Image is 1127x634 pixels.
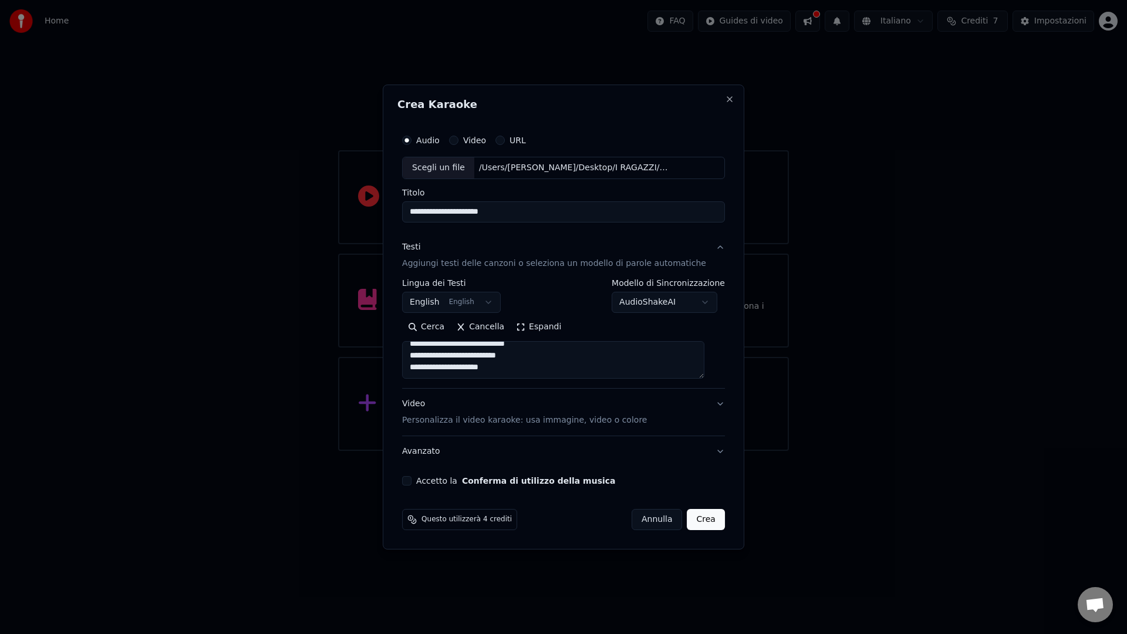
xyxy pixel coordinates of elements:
p: Aggiungi testi delle canzoni o seleziona un modello di parole automatiche [402,258,706,269]
div: TestiAggiungi testi delle canzoni o seleziona un modello di parole automatiche [402,279,725,388]
div: Video [402,398,647,426]
div: Scegli un file [403,157,474,178]
button: TestiAggiungi testi delle canzoni o seleziona un modello di parole automatiche [402,232,725,279]
h2: Crea Karaoke [397,99,730,110]
button: Crea [687,509,725,530]
p: Personalizza il video karaoke: usa immagine, video o colore [402,414,647,426]
span: Questo utilizzerà 4 crediti [421,515,512,524]
button: Avanzato [402,436,725,467]
label: Video [463,136,486,144]
div: /Users/[PERSON_NAME]/Desktop/I RAGAZZI/EXPORT X TESTI/[PERSON_NAME] - x testo.mp3 [474,162,674,174]
button: Annulla [632,509,683,530]
label: Audio [416,136,440,144]
button: Espandi [510,318,567,336]
label: Titolo [402,188,725,197]
label: Accetto la [416,477,615,485]
div: Testi [402,241,420,253]
button: VideoPersonalizza il video karaoke: usa immagine, video o colore [402,389,725,436]
label: Lingua dei Testi [402,279,501,287]
label: URL [509,136,526,144]
button: Cerca [402,318,450,336]
label: Modello di Sincronizzazione [612,279,725,287]
button: Accetto la [462,477,616,485]
button: Cancella [450,318,510,336]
